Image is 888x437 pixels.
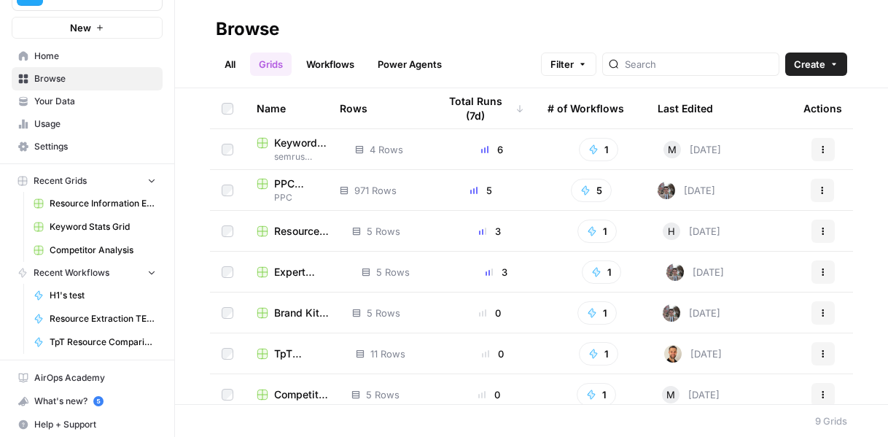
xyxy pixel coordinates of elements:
div: 9 Grids [815,414,847,428]
div: Total Runs (7d) [438,88,524,128]
span: Keyword Stats Grid [50,220,156,233]
div: [DATE] [663,141,721,158]
div: Domain: [DOMAIN_NAME] [38,38,160,50]
div: 0 [448,306,531,320]
span: Expert Transcription [274,265,338,279]
span: Browse [34,72,156,85]
span: Resource Information Extraction and Descriptions [50,197,156,210]
span: Usage [34,117,156,131]
a: Resource Extraction TEST [27,307,163,330]
div: [DATE] [666,263,724,281]
a: TpT Resource Comparison [27,330,163,354]
span: Home [34,50,156,63]
div: Domain Overview [55,86,131,96]
a: Brand Kit Positioning [257,306,329,320]
a: Keyword Stats Grid [27,215,163,239]
a: AirOps Academy [12,366,163,390]
span: PPC [257,191,316,204]
button: 1 [577,301,617,325]
span: TpT Resource Comparison [274,347,332,361]
button: What's new? 5 [12,390,163,413]
div: Rows [340,88,367,128]
button: 1 [577,383,616,406]
span: Recent Workflows [34,266,109,279]
button: 1 [579,138,618,161]
div: Actions [803,88,842,128]
a: Expert Transcription [257,265,338,279]
a: 5 [93,396,104,406]
a: Home [12,45,163,68]
a: PPC Landing PagesPPC [257,177,316,204]
span: 971 Rows [354,183,397,198]
button: 5 [571,179,612,202]
a: Resource Information Extraction Grid (1) [257,224,329,239]
span: Competitor Analysis [274,387,328,402]
span: M [668,142,677,157]
div: [DATE] [663,304,720,322]
img: tab_keywords_by_traffic_grey.svg [145,85,157,96]
a: H1's test [27,284,163,307]
a: TpT Resource Comparison [257,347,332,361]
a: Browse [12,67,163,90]
a: Settings [12,135,163,158]
img: logo_orange.svg [23,23,35,35]
div: Name [257,88,316,128]
a: Grids [250,53,292,76]
a: Your Data [12,90,163,113]
div: [DATE] [662,386,720,403]
input: Search [625,57,773,71]
div: [DATE] [663,223,720,240]
a: Workflows [297,53,363,76]
span: 11 Rows [370,347,405,361]
a: All [216,53,244,76]
div: [DATE] [664,345,722,363]
text: 5 [96,398,100,405]
span: Create [794,57,825,71]
span: 5 Rows [367,224,400,239]
div: Keywords by Traffic [161,86,246,96]
button: New [12,17,163,39]
span: 5 Rows [376,265,410,279]
img: ggqkytmprpadj6gr8422u7b6ymfp [664,345,682,363]
span: Resource Information Extraction Grid (1) [274,224,329,239]
span: New [70,20,91,35]
div: 0 [451,347,534,361]
div: 3 [448,224,531,239]
img: a2mlt6f1nb2jhzcjxsuraj5rj4vi [663,304,680,322]
span: M [666,387,675,402]
div: Last Edited [658,88,713,128]
img: tab_domain_overview_orange.svg [39,85,51,96]
button: 1 [579,342,618,366]
span: 4 Rows [370,142,403,157]
span: H1's test [50,289,156,302]
div: # of Workflows [548,88,624,128]
button: Help + Support [12,413,163,436]
a: Resource Information Extraction and Descriptions [27,192,163,215]
div: 0 [448,387,531,402]
span: Settings [34,140,156,153]
span: Keyword Stats Grid [274,136,332,150]
span: semrush examples [257,150,332,163]
button: Recent Workflows [12,262,163,284]
span: 5 Rows [367,306,400,320]
span: PPC Landing Pages [274,177,316,191]
button: Filter [541,53,596,76]
span: TpT Resource Comparison [50,336,156,349]
span: Filter [550,57,574,71]
div: 6 [451,142,534,157]
button: 1 [582,260,621,284]
div: [DATE] [658,182,715,199]
div: 5 [438,183,524,198]
img: a2mlt6f1nb2jhzcjxsuraj5rj4vi [666,263,684,281]
div: 3 [456,265,537,279]
span: Brand Kit Positioning [274,306,329,320]
a: Usage [12,112,163,136]
span: Competitor Analysis [50,244,156,257]
img: a2mlt6f1nb2jhzcjxsuraj5rj4vi [658,182,675,199]
span: AirOps Academy [34,371,156,384]
a: Competitor Analysis [27,239,163,262]
a: Competitor Analysis [257,387,328,402]
button: Recent Grids [12,170,163,192]
div: Browse [216,18,279,41]
div: v 4.0.25 [41,23,71,35]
